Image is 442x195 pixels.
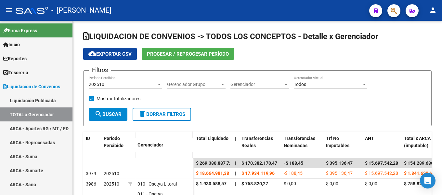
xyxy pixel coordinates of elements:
button: Buscar [89,108,127,121]
span: $ 154.289.680,17 [404,160,440,166]
span: $ 758.820,27 [241,181,268,186]
mat-icon: person [429,6,437,14]
span: 202510 [89,82,104,87]
datatable-header-cell: Gerenciador [135,138,193,152]
span: Todos [294,82,306,87]
button: Borrar Filtros [133,108,191,121]
span: 3986 [86,181,96,187]
datatable-header-cell: Total Liquidado [193,132,232,160]
mat-icon: cloud_download [88,50,96,58]
span: | [235,136,236,141]
mat-icon: delete [138,110,146,118]
datatable-header-cell: Transferencias Reales [239,132,281,160]
div: Open Intercom Messenger [420,173,435,188]
datatable-header-cell: Trf No Imputables [323,132,362,160]
span: Buscar [95,111,122,117]
span: $ 18.664.981,38 [196,171,229,176]
span: -$ 188,45 [284,171,303,176]
span: Gerenciador [137,142,163,147]
span: Inicio [3,41,20,48]
span: $ 15.697.542,28 [365,160,398,166]
span: | [235,171,236,176]
span: Reportes [3,55,27,62]
datatable-header-cell: ANT [362,132,401,160]
span: Borrar Filtros [138,111,185,117]
datatable-header-cell: Transferencias Nominadas [281,132,323,160]
span: Tesorería [3,69,28,76]
span: Transferencias Reales [241,136,273,148]
span: Período Percibido [104,136,123,148]
span: $ 15.697.542,28 [365,171,398,176]
span: Firma Express [3,27,37,34]
span: $ 17.934.119,96 [241,171,275,176]
span: Gerenciador Grupo [167,82,220,87]
h3: Filtros [89,65,111,75]
span: 010 - Osetya Litoral [137,181,177,187]
span: $ 395.136,47 [326,171,353,176]
span: ANT [365,136,374,141]
span: $ 1.841.629,66 [404,171,435,176]
span: ID [86,136,90,141]
span: $ 1.930.588,57 [196,181,227,186]
span: -$ 188,45 [284,160,303,166]
mat-icon: menu [5,6,13,14]
span: Procesar / Reprocesar período [147,51,229,57]
span: Exportar CSV [88,51,132,57]
span: | [235,181,236,186]
span: LIQUIDACION DE CONVENIOS -> TODOS LOS CONCEPTOS - Detalle x Gerenciador [83,32,378,41]
span: 202510 [104,181,119,187]
datatable-header-cell: | [232,132,239,160]
span: $ 758.820,27 [404,181,431,186]
span: 3979 [86,171,96,176]
span: | [235,160,236,166]
mat-icon: search [95,110,102,118]
span: Mostrar totalizadores [97,95,140,103]
datatable-header-cell: Período Percibido [101,132,125,159]
span: Total Liquidado [196,136,228,141]
span: Trf No Imputables [326,136,349,148]
span: Gerenciador [230,82,283,87]
span: $ 0,00 [326,181,338,186]
span: $ 395.136,47 [326,160,353,166]
span: $ 0,00 [365,181,377,186]
span: 202510 [104,171,119,176]
button: Exportar CSV [83,48,137,60]
span: $ 170.382.170,47 [241,160,277,166]
span: Transferencias Nominadas [284,136,315,148]
span: Liquidación de Convenios [3,83,60,90]
span: $ 0,00 [284,181,296,186]
span: - [PERSON_NAME] [51,3,111,18]
span: $ 269.380.887,72 [196,160,232,166]
datatable-header-cell: ID [83,132,101,159]
span: Total x ARCA (imputable) [404,136,431,148]
button: Procesar / Reprocesar período [142,48,234,60]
